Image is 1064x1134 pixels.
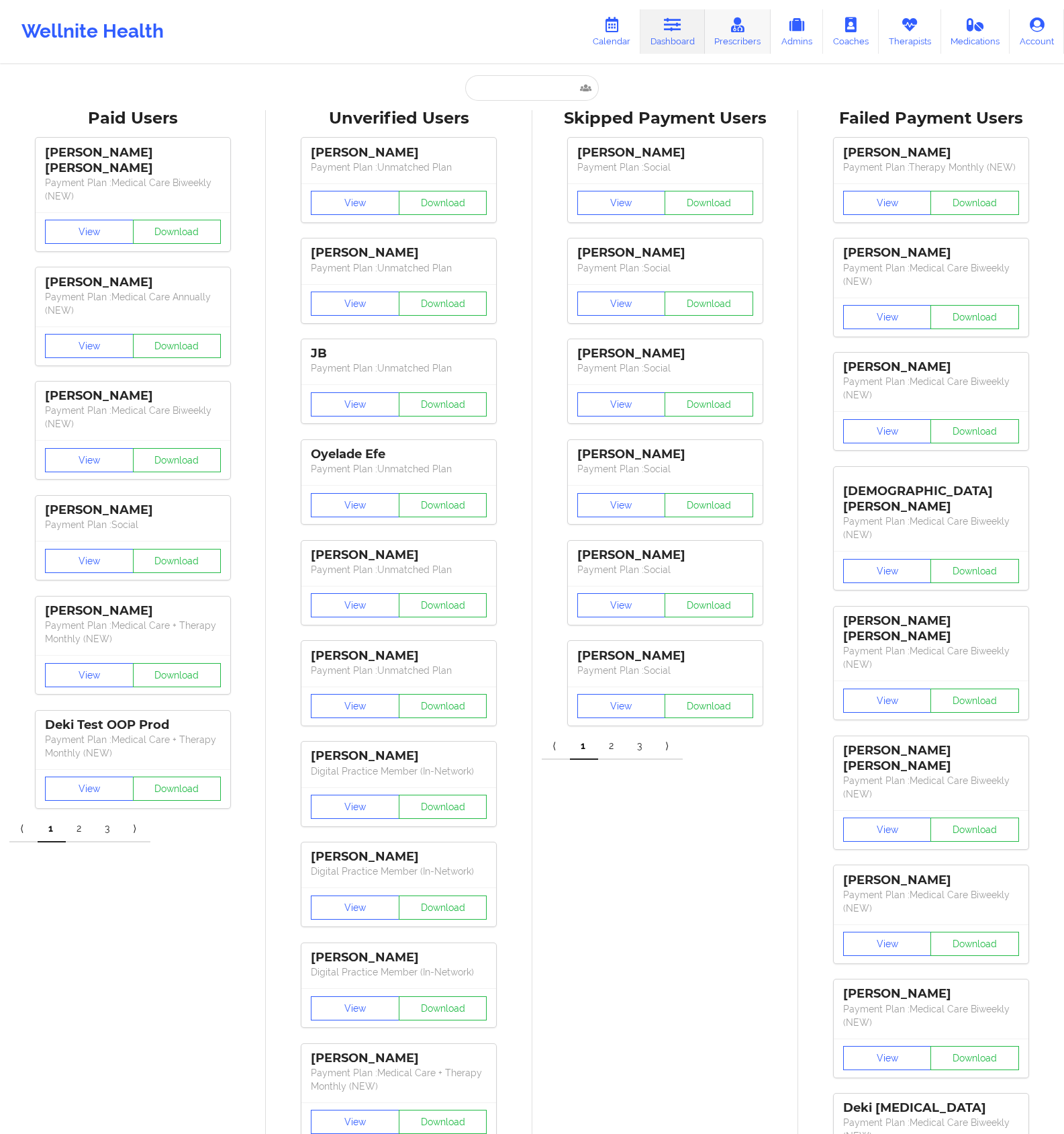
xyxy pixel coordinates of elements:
button: Download [133,448,222,472]
button: View [843,559,932,583]
a: Dashboard [640,9,705,54]
button: View [45,220,134,244]
button: View [311,795,399,819]
button: Download [930,932,1019,956]
button: View [577,593,666,617]
a: Previous item [9,816,38,842]
div: [PERSON_NAME] [45,503,221,518]
button: Download [133,663,222,687]
button: View [311,593,399,617]
button: Download [399,292,487,316]
div: [PERSON_NAME] [311,1051,487,1066]
button: Download [930,305,1019,329]
a: Prescribers [705,9,771,54]
button: Download [399,694,487,718]
a: 1 [38,816,66,842]
button: View [45,448,134,472]
a: Calendar [583,9,640,54]
button: View [45,549,134,573]
div: Oyelade Efe [311,447,487,462]
button: View [311,896,399,920]
button: Download [399,795,487,819]
button: View [311,694,399,718]
button: Download [399,493,487,517]
button: View [843,932,932,956]
p: Payment Plan : Medical Care Biweekly (NEW) [843,261,1019,288]
div: [PERSON_NAME] [311,648,487,664]
a: Next item [122,816,150,842]
p: Payment Plan : Medical Care + Therapy Monthly (NEW) [45,619,221,646]
p: Payment Plan : Therapy Monthly (NEW) [843,161,1019,174]
button: View [311,996,399,1020]
a: 3 [94,816,122,842]
button: Download [399,896,487,920]
p: Payment Plan : Unmatched Plan [311,462,487,476]
p: Payment Plan : Social [577,563,753,576]
button: Download [399,593,487,617]
a: Next item [655,733,683,760]
a: Previous item [542,733,570,760]
div: [PERSON_NAME] [577,245,753,261]
div: [PERSON_NAME] [843,986,1019,1002]
button: Download [399,191,487,215]
button: Download [930,1046,1019,1070]
button: Download [930,191,1019,215]
div: [PERSON_NAME] [45,388,221,404]
div: Paid Users [9,108,256,129]
div: [PERSON_NAME] [577,648,753,664]
div: Pagination Navigation [542,733,683,760]
div: [PERSON_NAME] [577,346,753,361]
div: Deki Test OOP Prod [45,717,221,733]
p: Payment Plan : Medical Care Biweekly (NEW) [45,176,221,203]
p: Payment Plan : Medical Care Biweekly (NEW) [843,1002,1019,1029]
div: [PERSON_NAME] [45,275,221,290]
button: Download [133,549,222,573]
button: Download [930,689,1019,713]
div: [PERSON_NAME] [PERSON_NAME] [843,743,1019,774]
div: Pagination Navigation [9,816,150,842]
button: View [311,1110,399,1134]
p: Payment Plan : Medical Care Annually (NEW) [45,290,221,317]
button: Download [133,777,222,801]
p: Payment Plan : Medical Care Biweekly (NEW) [45,404,221,431]
button: View [311,493,399,517]
button: Download [665,191,753,215]
p: Payment Plan : Unmatched Plan [311,161,487,174]
div: Deki [MEDICAL_DATA] [843,1100,1019,1116]
div: [PERSON_NAME] [311,849,487,865]
p: Payment Plan : Social [577,361,753,375]
p: Payment Plan : Social [577,261,753,275]
div: [PERSON_NAME] [843,359,1019,375]
div: [PERSON_NAME] [577,447,753,462]
button: View [311,191,399,215]
button: Download [930,559,1019,583]
button: View [843,1046,932,1070]
div: [PERSON_NAME] [311,950,487,965]
p: Payment Plan : Social [577,462,753,476]
button: Download [665,493,753,517]
div: [PERSON_NAME] [843,245,1019,261]
button: Download [665,593,753,617]
a: 3 [626,733,655,760]
p: Payment Plan : Medical Care Biweekly (NEW) [843,888,1019,915]
div: Failed Payment Users [808,108,1055,129]
p: Payment Plan : Social [577,664,753,677]
div: [PERSON_NAME] [PERSON_NAME] [45,145,221,176]
button: Download [399,1110,487,1134]
a: Therapists [879,9,941,54]
button: View [843,689,932,713]
button: Download [665,392,753,417]
a: Coaches [823,9,879,54]
button: View [843,419,932,443]
p: Payment Plan : Medical Care + Therapy Monthly (NEW) [311,1066,487,1093]
div: [PERSON_NAME] [311,145,487,161]
p: Payment Plan : Medical Care Biweekly (NEW) [843,774,1019,801]
p: Payment Plan : Social [45,518,221,531]
button: View [577,493,666,517]
p: Payment Plan : Unmatched Plan [311,563,487,576]
p: Payment Plan : Medical Care Biweekly (NEW) [843,515,1019,541]
div: [PERSON_NAME] [311,245,487,261]
button: Download [665,292,753,316]
button: View [45,777,134,801]
button: View [843,191,932,215]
